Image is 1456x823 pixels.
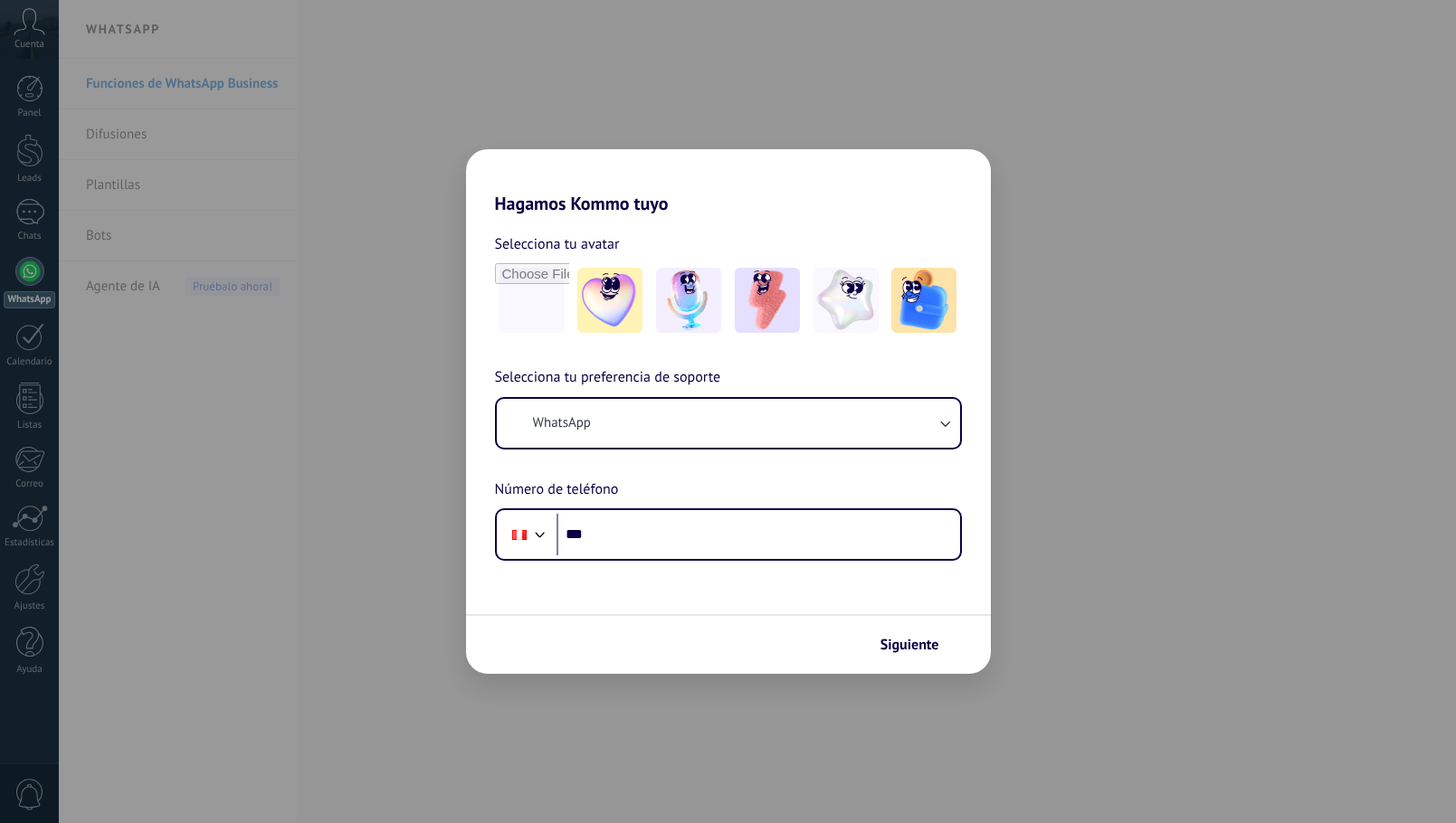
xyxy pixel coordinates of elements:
span: WhatsApp [533,414,591,432]
span: Selecciona tu avatar [495,232,620,256]
button: Siguiente [872,629,964,660]
img: -4.jpeg [814,268,879,333]
span: Selecciona tu preferencia de soporte [495,366,721,390]
img: -2.jpeg [656,268,721,333]
span: Siguiente [880,639,939,651]
span: Número de teléfono [495,478,619,502]
button: WhatsApp [497,399,960,448]
img: -5.jpeg [891,268,956,333]
h2: Hagamos Kommo tuyo [466,149,991,214]
div: Peru: + 51 [502,516,537,553]
img: -3.jpeg [735,268,800,333]
img: -1.jpeg [577,268,642,333]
